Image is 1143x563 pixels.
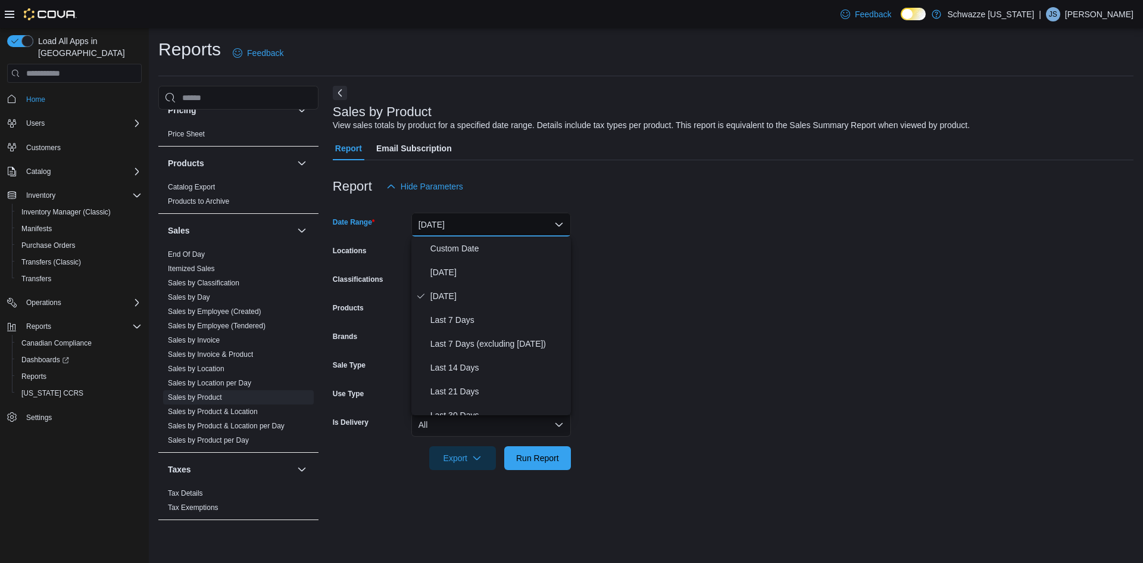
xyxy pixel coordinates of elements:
[12,237,146,254] button: Purchase Orders
[2,139,146,156] button: Customers
[2,163,146,180] button: Catalog
[295,103,309,117] button: Pricing
[17,238,142,253] span: Purchase Orders
[168,489,203,497] a: Tax Details
[436,446,489,470] span: Export
[168,130,205,138] a: Price Sheet
[12,385,146,402] button: [US_STATE] CCRS
[26,143,61,153] span: Customers
[333,86,347,100] button: Next
[168,197,229,206] a: Products to Archive
[504,446,571,470] button: Run Report
[168,278,239,288] span: Sales by Classification
[168,503,218,512] a: Tax Exemptions
[21,116,49,130] button: Users
[168,197,229,206] span: Products to Archive
[21,241,76,250] span: Purchase Orders
[411,237,571,415] div: Select listbox
[333,389,364,399] label: Use Type
[333,303,364,313] label: Products
[158,247,318,452] div: Sales
[168,279,239,287] a: Sales by Classification
[12,335,146,352] button: Canadian Compliance
[168,350,253,359] a: Sales by Invoice & Product
[401,181,463,192] span: Hide Parameters
[168,225,190,237] h3: Sales
[333,418,368,427] label: Is Delivery
[430,241,566,256] span: Custom Date
[21,92,50,107] a: Home
[168,182,215,192] span: Catalog Export
[21,410,142,425] span: Settings
[333,360,366,370] label: Sale Type
[12,368,146,385] button: Reports
[17,238,80,253] a: Purchase Orders
[333,119,970,132] div: View sales totals by product for a specified date range. Details include tax types per product. T...
[168,436,249,444] a: Sales by Product per Day
[947,7,1034,21] p: Schwazze [US_STATE]
[33,35,142,59] span: Load All Apps in [GEOGRAPHIC_DATA]
[168,421,285,431] span: Sales by Product & Location per Day
[26,191,55,200] span: Inventory
[12,254,146,270] button: Transfers (Classic)
[21,91,142,106] span: Home
[855,8,891,20] span: Feedback
[430,337,566,351] span: Last 7 Days (excluding [DATE])
[333,105,432,119] h3: Sales by Product
[21,355,69,365] span: Dashboards
[21,116,142,130] span: Users
[12,352,146,368] a: Dashboards
[168,264,215,273] span: Itemized Sales
[12,220,146,237] button: Manifests
[26,95,45,104] span: Home
[168,250,205,259] span: End Of Day
[21,296,66,310] button: Operations
[430,384,566,399] span: Last 21 Days
[17,205,115,219] a: Inventory Manager (Classic)
[168,378,251,388] span: Sales by Location per Day
[17,353,74,367] a: Dashboards
[17,336,96,350] a: Canadian Compliance
[21,140,142,155] span: Customers
[168,408,258,416] a: Sales by Product & Location
[168,393,222,402] span: Sales by Product
[2,294,146,311] button: Operations
[376,136,452,160] span: Email Subscription
[17,369,142,384] span: Reports
[168,293,210,302] span: Sales by Day
[168,335,220,345] span: Sales by Invoice
[17,336,142,350] span: Canadian Compliance
[17,222,142,236] span: Manifests
[168,464,292,475] button: Taxes
[158,180,318,213] div: Products
[26,413,52,422] span: Settings
[430,289,566,303] span: [DATE]
[836,2,896,26] a: Feedback
[168,489,203,498] span: Tax Details
[333,217,375,227] label: Date Range
[168,129,205,139] span: Price Sheet
[333,275,383,284] label: Classifications
[168,307,261,316] a: Sales by Employee (Created)
[17,255,86,269] a: Transfers (Classic)
[2,187,146,204] button: Inventory
[21,164,142,179] span: Catalog
[26,322,51,331] span: Reports
[168,364,224,374] span: Sales by Location
[295,462,309,477] button: Taxes
[17,255,142,269] span: Transfers (Classic)
[12,270,146,287] button: Transfers
[24,8,77,20] img: Cova
[168,336,220,344] a: Sales by Invoice
[430,265,566,279] span: [DATE]
[168,436,249,445] span: Sales by Product per Day
[17,386,88,400] a: [US_STATE] CCRS
[333,246,367,256] label: Locations
[21,188,142,203] span: Inventory
[17,386,142,400] span: Washington CCRS
[295,223,309,238] button: Sales
[168,225,292,237] button: Sales
[247,47,283,59] span: Feedback
[158,486,318,520] div: Taxes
